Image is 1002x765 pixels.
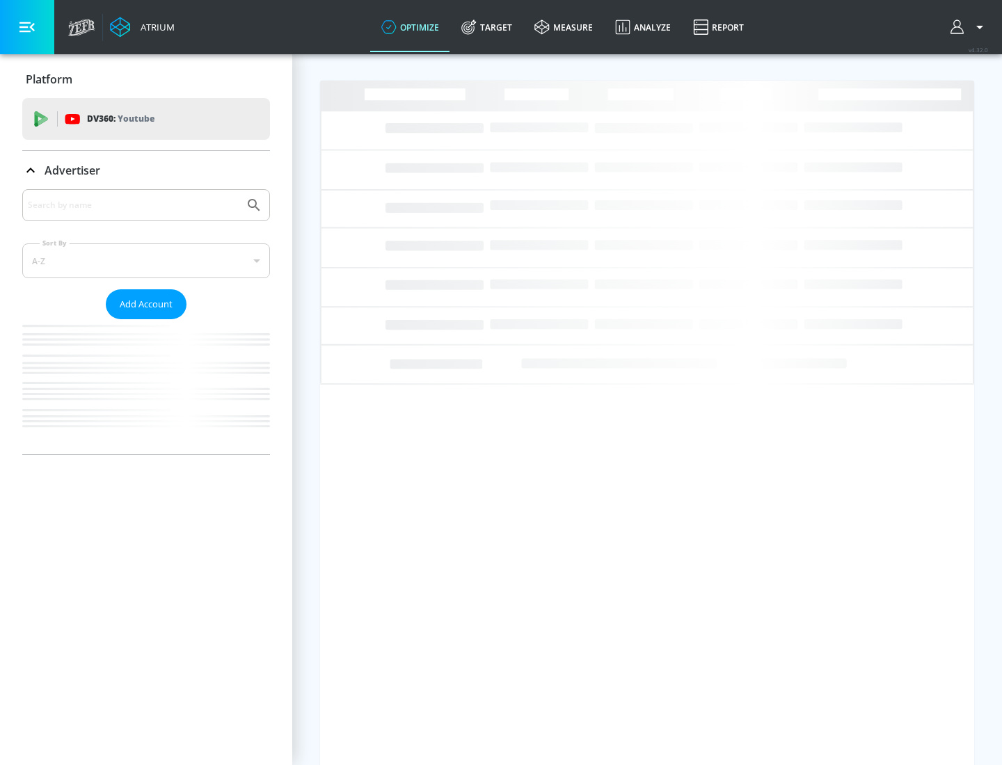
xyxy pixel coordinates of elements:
p: DV360: [87,111,154,127]
input: Search by name [28,196,239,214]
span: v 4.32.0 [969,46,988,54]
p: Advertiser [45,163,100,178]
span: Add Account [120,296,173,312]
a: Report [682,2,755,52]
p: Platform [26,72,72,87]
a: Target [450,2,523,52]
a: Analyze [604,2,682,52]
a: optimize [370,2,450,52]
div: Advertiser [22,189,270,454]
div: Atrium [135,21,175,33]
p: Youtube [118,111,154,126]
div: Advertiser [22,151,270,190]
label: Sort By [40,239,70,248]
nav: list of Advertiser [22,319,270,454]
a: measure [523,2,604,52]
a: Atrium [110,17,175,38]
div: DV360: Youtube [22,98,270,140]
div: A-Z [22,243,270,278]
button: Add Account [106,289,186,319]
div: Platform [22,60,270,99]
